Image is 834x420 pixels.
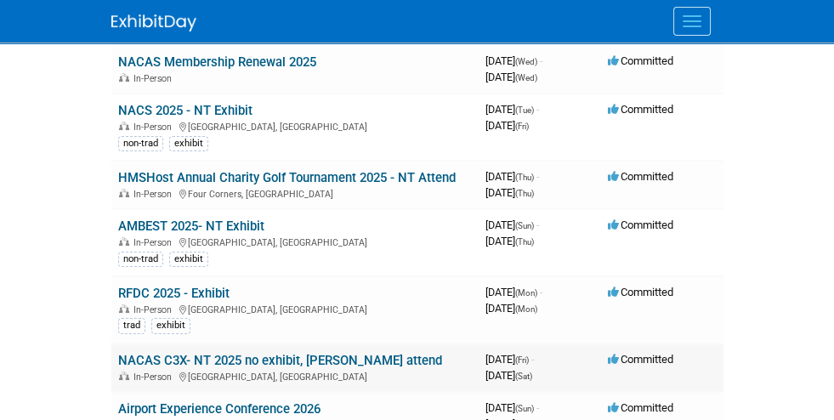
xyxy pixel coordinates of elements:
span: [DATE] [485,186,534,199]
span: (Tue) [515,105,534,115]
span: (Mon) [515,288,537,298]
a: AMBEST 2025- NT Exhibit [118,219,264,234]
span: (Thu) [515,173,534,182]
img: In-Person Event [119,122,129,130]
a: NACAS Membership Renewal 2025 [118,54,316,70]
span: [DATE] [485,119,529,132]
span: Committed [608,286,673,298]
span: Committed [608,401,673,414]
div: trad [118,318,145,333]
div: Four Corners, [GEOGRAPHIC_DATA] [118,186,472,200]
span: (Mon) [515,304,537,314]
span: [DATE] [485,286,542,298]
span: In-Person [133,304,177,315]
span: In-Person [133,372,177,383]
span: - [536,401,539,414]
img: In-Person Event [119,189,129,197]
span: In-Person [133,189,177,200]
a: HMSHost Annual Charity Golf Tournament 2025 - NT Attend [118,170,456,185]
span: [DATE] [485,54,542,67]
span: Committed [608,219,673,231]
span: Committed [608,353,673,366]
a: Airport Experience Conference 2026 [118,401,321,417]
span: (Wed) [515,57,537,66]
span: [DATE] [485,302,537,315]
img: ExhibitDay [111,14,196,31]
div: exhibit [169,252,208,267]
button: Menu [673,7,711,36]
span: In-Person [133,73,177,84]
img: In-Person Event [119,73,129,82]
span: In-Person [133,122,177,133]
a: NACAS C3X- NT 2025 no exhibit, [PERSON_NAME] attend [118,353,442,368]
span: [DATE] [485,369,532,382]
div: [GEOGRAPHIC_DATA], [GEOGRAPHIC_DATA] [118,235,472,248]
span: In-Person [133,237,177,248]
div: exhibit [151,318,190,333]
img: In-Person Event [119,372,129,380]
span: (Sat) [515,372,532,381]
span: (Wed) [515,73,537,82]
a: RFDC 2025 - Exhibit [118,286,230,301]
span: - [536,170,539,183]
span: - [540,286,542,298]
span: - [536,219,539,231]
span: [DATE] [485,71,537,83]
span: (Fri) [515,122,529,131]
div: non-trad [118,252,163,267]
span: [DATE] [485,170,539,183]
span: [DATE] [485,235,534,247]
span: Committed [608,54,673,67]
span: (Thu) [515,189,534,198]
span: (Thu) [515,237,534,247]
span: - [531,353,534,366]
span: (Sun) [515,221,534,230]
span: Committed [608,103,673,116]
div: non-trad [118,136,163,151]
span: [DATE] [485,401,539,414]
span: - [540,54,542,67]
div: [GEOGRAPHIC_DATA], [GEOGRAPHIC_DATA] [118,302,472,315]
img: In-Person Event [119,304,129,313]
span: - [536,103,539,116]
div: exhibit [169,136,208,151]
span: [DATE] [485,353,534,366]
a: NACS 2025 - NT Exhibit [118,103,252,118]
span: [DATE] [485,103,539,116]
div: [GEOGRAPHIC_DATA], [GEOGRAPHIC_DATA] [118,369,472,383]
span: Committed [608,170,673,183]
span: (Fri) [515,355,529,365]
span: (Sun) [515,404,534,413]
img: In-Person Event [119,237,129,246]
span: [DATE] [485,219,539,231]
div: [GEOGRAPHIC_DATA], [GEOGRAPHIC_DATA] [118,119,472,133]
